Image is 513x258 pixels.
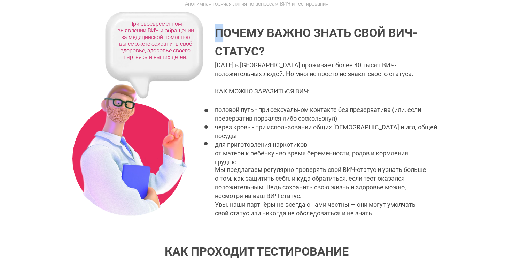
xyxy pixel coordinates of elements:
[182,1,331,7] div: Анонимная горячая линия по вопросам ВИЧ и тестирования
[117,21,194,60] div: При своевременном выявлении ВИЧ и обращении за медицинской помощью вы сможете сохранить своё здор...
[215,88,438,184] div: половой путь - при сексуальном контакте без презерватива (или, если презерватив порвался либо сос...
[215,24,432,61] div: Почему важно знать свой ВИЧ-статус?
[215,61,438,218] div: [DATE] в [GEOGRAPHIC_DATA] проживает более 40 тысяч ВИЧ-положительных людей. Но многие просто не ...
